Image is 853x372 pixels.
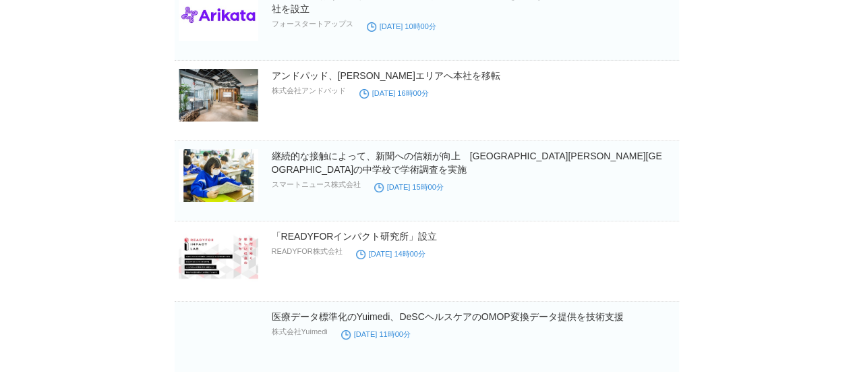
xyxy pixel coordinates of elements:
[367,22,436,30] time: [DATE] 10時00分
[272,311,624,322] a: 医療データ標準化のYuimedi、DeSCヘルスケアのOMOP変換データ提供を技術支援
[272,327,328,337] p: 株式会社Yuimedi
[272,151,662,175] a: 継続的な接触によって、新聞への信頼が向上 [GEOGRAPHIC_DATA][PERSON_NAME][GEOGRAPHIC_DATA]の中学校で学術調査を実施
[179,149,258,202] img: 7945-700-e6a9df46b717203ac1dd47eb00202a01-3900x2925.jpg
[272,19,353,29] p: フォースタートアップス
[179,230,258,282] img: 31325-409-fc7e4f0dbbbce14fc8317606ebcac207-1399x799.png
[272,86,346,96] p: 株式会社アンドパッド
[341,330,411,338] time: [DATE] 11時00分
[272,231,438,242] a: 「READYFORインパクト研究所」設立
[272,246,343,257] p: READYFOR株式会社
[359,89,429,97] time: [DATE] 16時00分
[272,70,500,81] a: アンドパッド、[PERSON_NAME]エリアへ本社を移転
[374,183,444,191] time: [DATE] 15時00分
[356,250,425,258] time: [DATE] 14時00分
[179,69,258,122] img: 18154-172-b11a8426c13f07d6778d07c0873e5fd9-3900x2600.jpg
[272,180,361,190] p: スマートニュース株式会社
